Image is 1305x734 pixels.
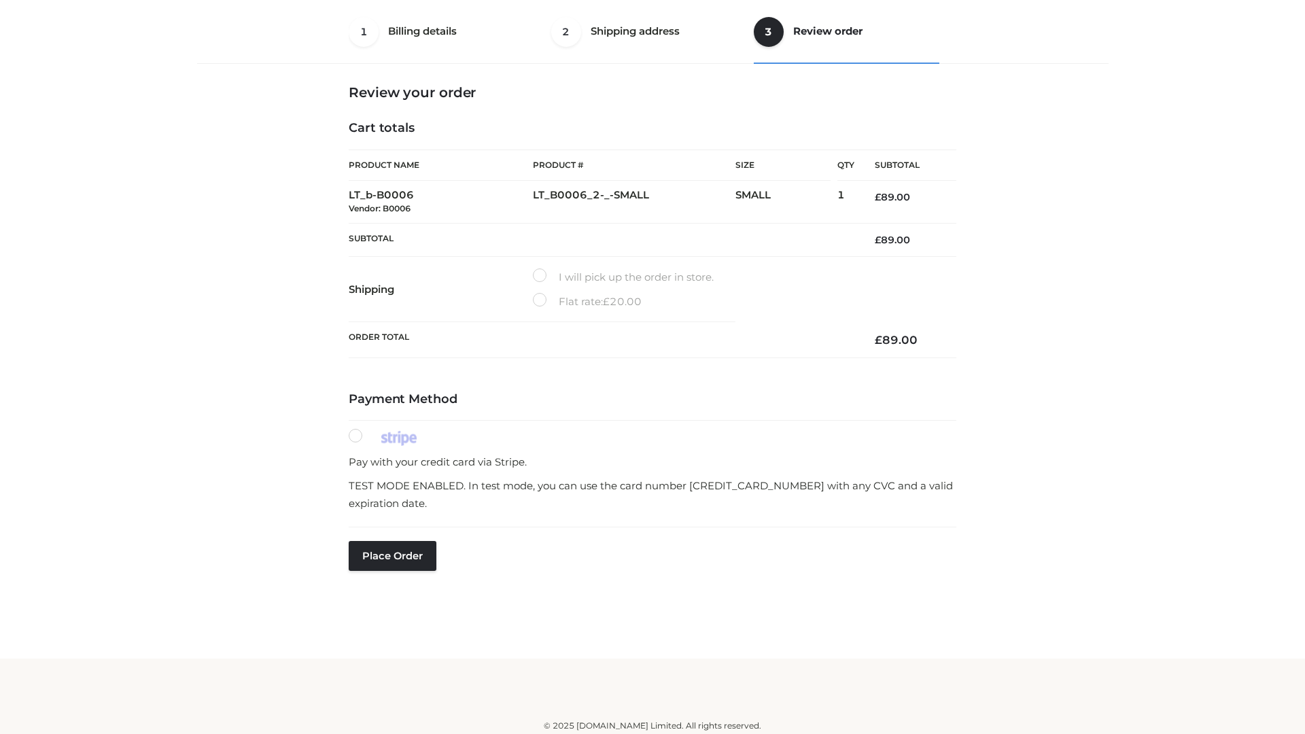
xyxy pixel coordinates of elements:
th: Product # [533,150,735,181]
h4: Payment Method [349,392,956,407]
td: LT_b-B0006 [349,181,533,224]
bdi: 89.00 [875,234,910,246]
span: £ [603,295,610,308]
th: Subtotal [854,150,956,181]
th: Subtotal [349,223,854,256]
th: Size [735,150,831,181]
p: TEST MODE ENABLED. In test mode, you can use the card number [CREDIT_CARD_NUMBER] with any CVC an... [349,477,956,512]
div: © 2025 [DOMAIN_NAME] Limited. All rights reserved. [202,719,1103,733]
span: £ [875,333,882,347]
span: £ [875,234,881,246]
button: Place order [349,541,436,571]
bdi: 20.00 [603,295,642,308]
h3: Review your order [349,84,956,101]
td: 1 [837,181,854,224]
td: SMALL [735,181,837,224]
label: Flat rate: [533,293,642,311]
th: Product Name [349,150,533,181]
th: Shipping [349,257,533,322]
p: Pay with your credit card via Stripe. [349,453,956,471]
th: Qty [837,150,854,181]
small: Vendor: B0006 [349,203,411,213]
bdi: 89.00 [875,333,918,347]
label: I will pick up the order in store. [533,268,714,286]
h4: Cart totals [349,121,956,136]
td: LT_B0006_2-_-SMALL [533,181,735,224]
span: £ [875,191,881,203]
bdi: 89.00 [875,191,910,203]
th: Order Total [349,322,854,358]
